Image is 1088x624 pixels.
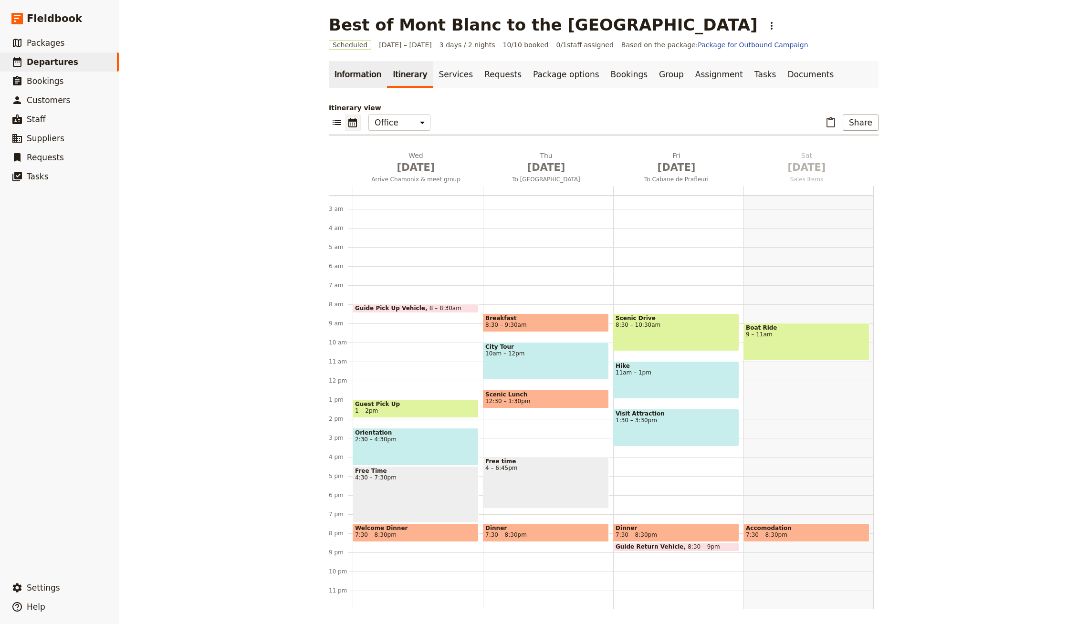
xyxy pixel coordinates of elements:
[379,40,432,50] span: [DATE] – [DATE]
[617,160,736,175] span: [DATE]
[690,61,749,88] a: Assignment
[483,457,609,509] div: Free time4 – 6:45pm
[485,343,607,350] span: City Tour
[613,542,739,551] div: Guide Return Vehicle8:30 – 9pm
[616,417,737,424] span: 1:30 – 3:30pm
[329,15,758,34] h1: Best of Mont Blanc to the [GEOGRAPHIC_DATA]
[483,151,613,186] button: Thu [DATE]To [GEOGRAPHIC_DATA]
[355,531,397,538] span: 7:30 – 8:30pm
[479,61,527,88] a: Requests
[483,152,613,610] div: Breakfast8:30 – 9:30amCity Tour10am – 12pmScenic Lunch12:30 – 1:30pmFree time4 – 6:45pmDinner7:30...
[27,134,64,143] span: Suppliers
[27,172,49,181] span: Tasks
[329,491,353,499] div: 6 pm
[27,95,70,105] span: Customers
[329,114,345,131] button: List view
[747,151,866,175] h2: Sat
[485,398,530,405] span: 12:30 – 1:30pm
[329,415,353,423] div: 2 pm
[329,434,353,442] div: 3 pm
[747,160,866,175] span: [DATE]
[353,151,483,186] button: Wed [DATE]Arrive Chamonix & meet group
[616,363,737,369] span: Hike
[613,152,743,610] div: Scenic Drive8:30 – 10:30amHike11am – 1pmVisit Attraction1:30 – 3:30pmDinner7:30 – 8:30pmGuide Ret...
[353,304,479,313] div: Guide Pick Up Vehicle8 – 8:30am
[355,305,429,312] span: Guide Pick Up Vehicle
[329,510,353,518] div: 7 pm
[483,342,609,380] div: City Tour10am – 12pm
[355,436,476,443] span: 2:30 – 4:30pm
[487,160,606,175] span: [DATE]
[613,361,739,399] div: Hike11am – 1pm
[27,57,78,67] span: Departures
[688,543,720,550] span: 8:30 – 9pm
[329,103,879,113] p: Itinerary view
[27,11,82,26] span: Fieldbook
[356,151,475,175] h2: Wed
[843,114,879,131] button: Share
[355,525,476,531] span: Welcome Dinner
[764,18,780,34] button: Actions
[329,301,353,308] div: 8 am
[355,401,476,407] span: Guest Pick Up
[485,458,607,465] span: Free time
[616,531,657,538] span: 7:30 – 8:30pm
[613,176,740,183] span: To Cabane de Prafleuri
[329,40,371,50] span: Scheduled
[329,396,353,404] div: 1 pm
[823,114,839,131] button: Paste itinerary item
[27,114,46,124] span: Staff
[485,322,527,328] span: 8:30 – 9:30am
[329,472,353,480] div: 5 pm
[329,549,353,556] div: 9 pm
[743,152,874,610] div: Boat Ride9 – 11amAccomodation7:30 – 8:30pm
[27,76,63,86] span: Bookings
[616,369,737,376] span: 11am – 1pm
[743,176,870,183] span: Sales Items
[485,465,607,471] span: 4 – 6:45pm
[329,320,353,327] div: 9 am
[353,523,479,542] div: Welcome Dinner7:30 – 8:30pm
[483,313,609,332] div: Breakfast8:30 – 9:30am
[483,176,609,183] span: To [GEOGRAPHIC_DATA]
[439,40,495,50] span: 3 days / 2 nights
[329,205,353,213] div: 3 am
[356,160,475,175] span: [DATE]
[353,176,479,183] span: Arrive Chamonix & meet group
[616,315,737,322] span: Scenic Drive
[485,525,607,531] span: Dinner
[353,428,479,466] div: Orientation2:30 – 4:30pm
[483,523,609,542] div: Dinner7:30 – 8:30pm
[746,324,867,331] span: Boat Ride
[616,322,737,328] span: 8:30 – 10:30am
[749,61,782,88] a: Tasks
[743,151,874,186] button: Sat [DATE]Sales Items
[27,38,64,48] span: Packages
[527,61,605,88] a: Package options
[433,61,479,88] a: Services
[617,151,736,175] h2: Fri
[621,40,808,50] span: Based on the package:
[329,453,353,461] div: 4 pm
[329,358,353,365] div: 11 am
[329,243,353,251] div: 5 am
[605,61,653,88] a: Bookings
[329,262,353,270] div: 6 am
[27,153,64,162] span: Requests
[743,323,869,361] div: Boat Ride9 – 11am
[355,429,476,436] span: Orientation
[329,530,353,537] div: 8 pm
[387,61,433,88] a: Itinerary
[27,602,45,612] span: Help
[503,40,549,50] span: 10/10 booked
[485,350,607,357] span: 10am – 12pm
[743,523,869,542] div: Accomodation7:30 – 8:30pm
[355,468,476,474] span: Free Time
[429,305,461,312] span: 8 – 8:30am
[485,315,607,322] span: Breakfast
[746,525,867,531] span: Accomodation
[782,61,839,88] a: Documents
[329,377,353,385] div: 12 pm
[355,474,476,481] span: 4:30 – 7:30pm
[698,41,808,49] a: Package for Outbound Campaign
